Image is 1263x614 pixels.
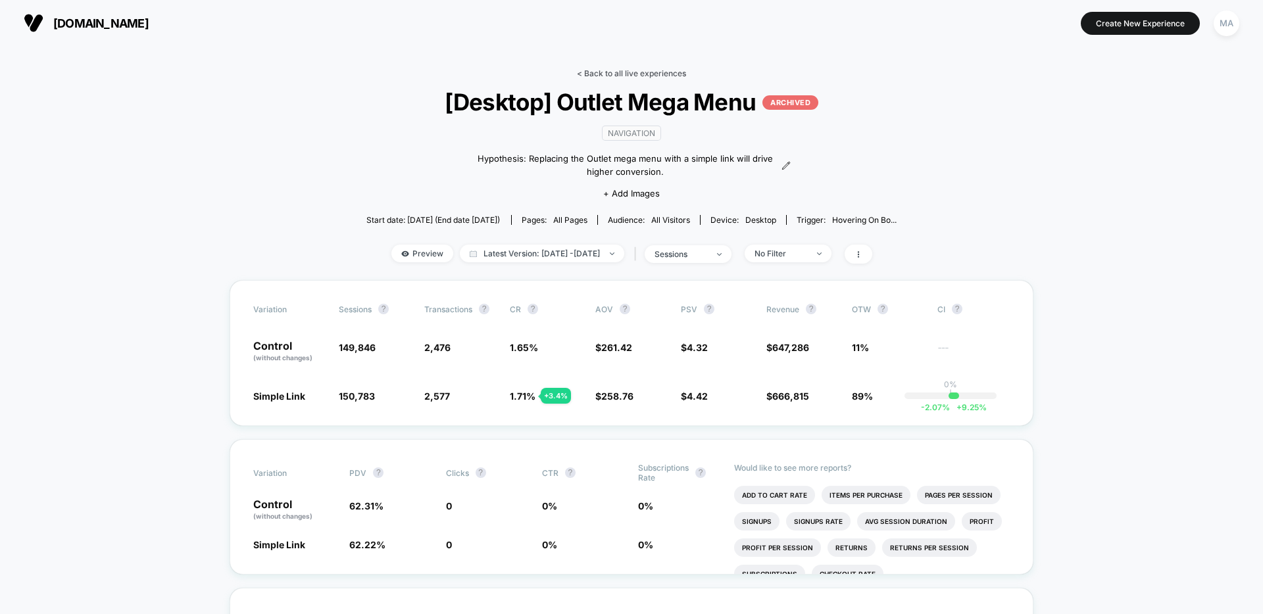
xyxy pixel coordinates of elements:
[602,126,661,141] span: navigation
[817,252,822,255] img: end
[1210,10,1243,37] button: MA
[253,539,305,550] span: Simple Link
[631,245,645,264] span: |
[917,486,1001,504] li: Pages Per Session
[762,95,818,110] p: ARCHIVED
[638,500,653,511] span: 0 %
[797,215,897,225] div: Trigger:
[950,402,987,412] span: 9.25 %
[373,467,384,478] button: ?
[882,538,977,557] li: Returns Per Session
[595,390,633,402] span: $
[446,500,452,511] span: 0
[424,342,451,353] span: 2,476
[393,88,870,116] span: [Desktop] Outlet Mega Menu
[700,215,786,225] span: Device:
[470,250,477,257] img: calendar
[349,468,366,478] span: PDV
[424,304,472,314] span: Transactions
[962,512,1002,531] li: Profit
[704,304,714,314] button: ?
[638,539,653,550] span: 0 %
[772,342,809,353] span: 647,286
[638,463,689,483] span: Subscriptions Rate
[542,539,557,550] span: 0 %
[601,390,633,402] span: 258.76
[937,304,1010,314] span: CI
[687,390,708,402] span: 4.42
[476,467,486,478] button: ?
[24,13,43,33] img: Visually logo
[522,215,587,225] div: Pages:
[822,486,910,504] li: Items Per Purchase
[510,342,538,353] span: 1.65 %
[857,512,955,531] li: Avg Session Duration
[565,467,576,478] button: ?
[745,215,776,225] span: desktop
[952,304,962,314] button: ?
[921,402,950,412] span: -2.07 %
[1214,11,1239,36] div: MA
[595,304,613,314] span: AOV
[510,390,535,402] span: 1.71 %
[253,304,326,314] span: Variation
[446,539,452,550] span: 0
[651,215,690,225] span: All Visitors
[366,215,500,225] span: Start date: [DATE] (End date [DATE])
[577,68,686,78] a: < Back to all live experiences
[717,253,722,256] img: end
[253,499,336,521] p: Control
[734,565,805,583] li: Subscriptions
[687,342,708,353] span: 4.32
[806,304,816,314] button: ?
[253,463,326,483] span: Variation
[349,500,384,511] span: 62.31 %
[734,463,1010,473] p: Would like to see more reports?
[832,215,897,225] span: Hovering on bo...
[253,341,326,363] p: Control
[53,16,149,30] span: [DOMAIN_NAME]
[472,153,778,178] span: Hypothesis: Replacing the Outlet mega menu with a simple link will drive higher conversion.
[460,245,624,262] span: Latest Version: [DATE] - [DATE]
[734,512,780,531] li: Signups
[253,354,312,362] span: (without changes)
[391,245,453,262] span: Preview
[553,215,587,225] span: all pages
[812,565,883,583] li: Checkout Rate
[949,389,952,399] p: |
[828,538,876,557] li: Returns
[479,304,489,314] button: ?
[253,512,312,520] span: (without changes)
[852,390,873,402] span: 89%
[1081,12,1200,35] button: Create New Experience
[755,248,807,258] div: No Filter
[542,500,557,511] span: 0 %
[734,486,815,504] li: Add To Cart Rate
[253,390,305,402] span: Simple Link
[339,304,372,314] span: Sessions
[681,390,708,402] span: $
[601,342,632,353] span: 261.42
[378,304,389,314] button: ?
[878,304,888,314] button: ?
[20,12,153,34] button: [DOMAIN_NAME]
[852,304,924,314] span: OTW
[510,304,521,314] span: CR
[681,342,708,353] span: $
[620,304,630,314] button: ?
[541,388,571,404] div: + 3.4 %
[772,390,809,402] span: 666,815
[956,402,962,412] span: +
[681,304,697,314] span: PSV
[528,304,538,314] button: ?
[603,188,660,199] span: + Add Images
[655,249,707,259] div: sessions
[937,344,1010,363] span: ---
[852,342,869,353] span: 11%
[766,390,809,402] span: $
[339,342,376,353] span: 149,846
[424,390,450,402] span: 2,577
[766,304,799,314] span: Revenue
[608,215,690,225] div: Audience:
[786,512,851,531] li: Signups Rate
